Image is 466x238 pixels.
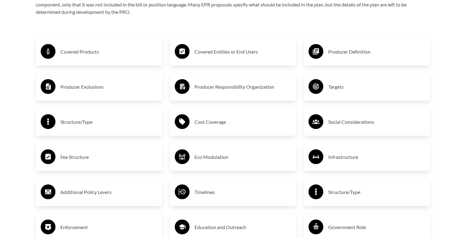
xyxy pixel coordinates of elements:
[328,117,425,127] h3: Social Considerations
[60,117,157,127] h3: Structure/Type
[60,222,157,232] h3: Enforcement
[328,47,425,57] h3: Producer Definition
[194,82,292,92] h3: Producer Responsibility Organization
[328,82,425,92] h3: Targets
[60,187,157,197] h3: Additional Policy Levers
[328,222,425,232] h3: Government Role
[194,117,292,127] h3: Cost Coverage
[60,82,157,92] h3: Producer Exclusions
[194,222,292,232] h3: Education and Outreach
[60,152,157,162] h3: Fee Structure
[194,47,292,57] h3: Covered Entities or End Users
[194,187,292,197] h3: Timelines
[328,152,425,162] h3: Infrastructure
[328,187,425,197] h3: Structure/Type
[194,152,292,162] h3: Eco Modulation
[60,47,157,57] h3: Covered Products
